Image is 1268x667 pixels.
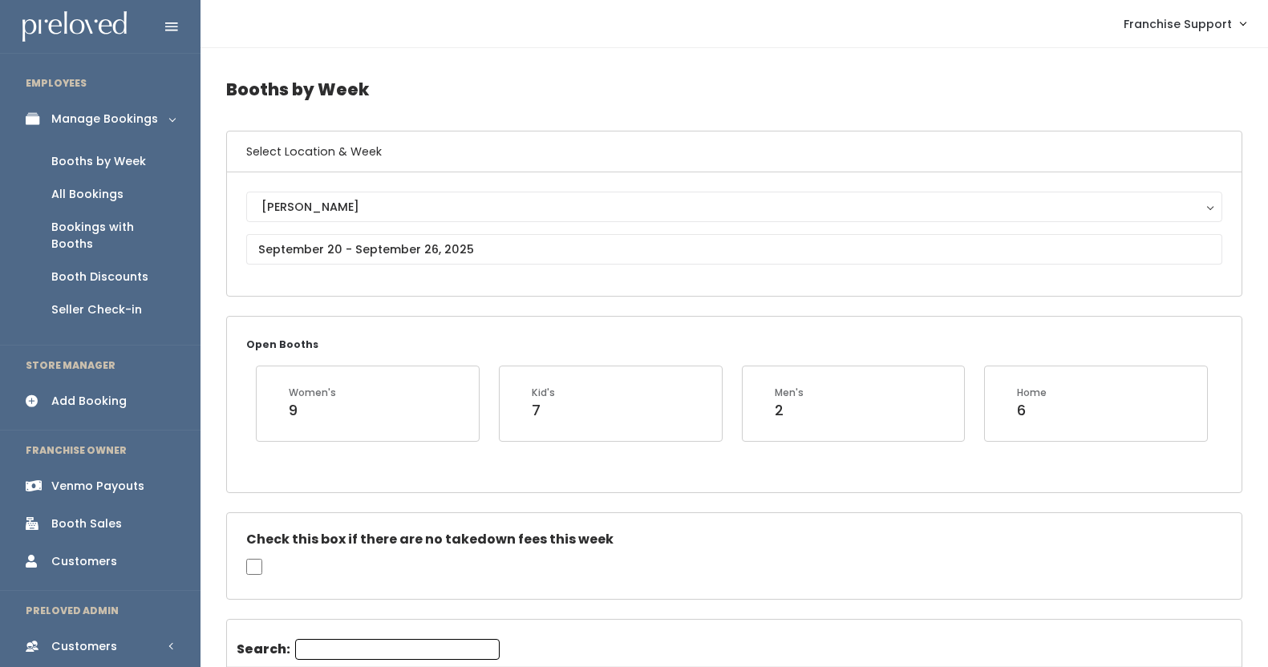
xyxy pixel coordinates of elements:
div: Customers [51,638,117,655]
h5: Check this box if there are no takedown fees this week [246,532,1222,547]
div: [PERSON_NAME] [261,198,1207,216]
div: Customers [51,553,117,570]
div: Booth Sales [51,515,122,532]
div: Seller Check-in [51,301,142,318]
input: Search: [295,639,500,660]
div: Women's [289,386,336,400]
img: preloved logo [22,11,127,42]
div: 2 [775,400,804,421]
label: Search: [237,639,500,660]
h4: Booths by Week [226,67,1242,111]
input: September 20 - September 26, 2025 [246,234,1222,265]
div: All Bookings [51,186,124,203]
button: [PERSON_NAME] [246,192,1222,222]
a: Franchise Support [1108,6,1262,41]
div: Kid's [532,386,555,400]
div: Manage Bookings [51,111,158,127]
div: 6 [1017,400,1047,421]
div: Venmo Payouts [51,478,144,495]
small: Open Booths [246,338,318,351]
div: Booths by Week [51,153,146,170]
div: Bookings with Booths [51,219,175,253]
div: Men's [775,386,804,400]
div: Booth Discounts [51,269,148,285]
div: Home [1017,386,1047,400]
h6: Select Location & Week [227,131,1242,172]
div: 7 [532,400,555,421]
div: 9 [289,400,336,421]
div: Add Booking [51,393,127,410]
span: Franchise Support [1124,15,1232,33]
